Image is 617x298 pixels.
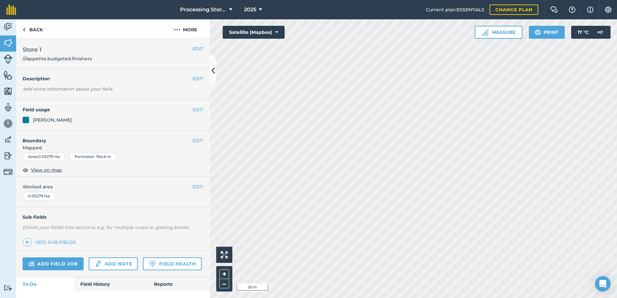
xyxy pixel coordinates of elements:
[550,6,558,13] img: Two speech bubbles overlapping with the left bubble in the forefront
[223,26,285,39] button: Satellite (Mapbox)
[578,26,589,39] span: 17 ° C
[23,192,55,200] div: 0.05279 Ha
[4,167,13,176] img: svg+xml;base64,PD94bWwgdmVyc2lvbj0iMS4wIiBlbmNvZGluZz0idXRmLTgiPz4KPCEtLSBHZW5lcmF0b3I6IEFkb2JlIE...
[23,55,92,62] span: ///appetite.budgeted.finishers
[16,19,49,38] a: Back
[180,6,227,14] span: Processing Stores
[31,166,62,174] span: View on map
[95,260,102,268] img: svg+xml;base64,PD94bWwgdmVyc2lvbj0iMS4wIiBlbmNvZGluZz0idXRmLTgiPz4KPCEtLSBHZW5lcmF0b3I6IEFkb2JlIE...
[482,29,488,35] img: Ruler icon
[16,144,210,151] span: Mapped
[595,276,611,292] div: Open Intercom Messenger
[4,119,13,128] img: svg+xml;base64,PD94bWwgdmVyc2lvbj0iMS4wIiBlbmNvZGluZz0idXRmLTgiPz4KPCEtLSBHZW5lcmF0b3I6IEFkb2JlIE...
[16,277,74,291] a: To-Do
[74,277,147,291] a: Field History
[4,22,13,32] img: svg+xml;base64,PD94bWwgdmVyc2lvbj0iMS4wIiBlbmNvZGluZz0idXRmLTgiPz4KPCEtLSBHZW5lcmF0b3I6IEFkb2JlIE...
[23,45,92,54] span: Store 1
[4,55,13,64] img: svg+xml;base64,PD94bWwgdmVyc2lvbj0iMS4wIiBlbmNvZGluZz0idXRmLTgiPz4KPCEtLSBHZW5lcmF0b3I6IEFkb2JlIE...
[16,131,193,144] h4: Boundary
[535,28,541,36] img: svg+xml;base64,PHN2ZyB4bWxucz0iaHR0cDovL3d3dy53My5vcmcvMjAwMC9zdmciIHdpZHRoPSIxOSIgaGVpZ2h0PSIyNC...
[89,257,138,270] a: Add note
[4,285,13,291] img: svg+xml;base64,PD94bWwgdmVyc2lvbj0iMS4wIiBlbmNvZGluZz0idXRmLTgiPz4KPCEtLSBHZW5lcmF0b3I6IEFkb2JlIE...
[161,19,210,38] button: More
[33,116,72,124] div: [PERSON_NAME]
[4,151,13,161] img: svg+xml;base64,PD94bWwgdmVyc2lvbj0iMS4wIiBlbmNvZGluZz0idXRmLTgiPz4KPCEtLSBHZW5lcmF0b3I6IEFkb2JlIE...
[193,45,203,52] button: EDIT
[219,269,229,279] button: +
[23,166,28,174] img: svg+xml;base64,PHN2ZyB4bWxucz0iaHR0cDovL3d3dy53My5vcmcvMjAwMC9zdmciIHdpZHRoPSIxOCIgaGVpZ2h0PSIyNC...
[23,153,65,161] div: Area : 0.05279 Ha
[23,257,84,270] a: Add field job
[143,257,201,270] a: Field Health
[568,6,576,13] img: A question mark icon
[490,5,538,15] a: Change plan
[219,279,229,288] button: –
[587,6,593,14] img: svg+xml;base64,PHN2ZyB4bWxucz0iaHR0cDovL3d3dy53My5vcmcvMjAwMC9zdmciIHdpZHRoPSIxNyIgaGVpZ2h0PSIxNy...
[16,214,210,221] h4: Sub-fields
[193,137,203,144] button: EDIT
[23,238,78,247] a: Add sub-fields
[147,277,210,291] a: Reports
[23,106,193,113] h4: Field usage
[4,103,13,112] img: svg+xml;base64,PD94bWwgdmVyc2lvbj0iMS4wIiBlbmNvZGluZz0idXRmLTgiPz4KPCEtLSBHZW5lcmF0b3I6IEFkb2JlIE...
[23,26,25,34] img: svg+xml;base64,PHN2ZyB4bWxucz0iaHR0cDovL3d3dy53My5vcmcvMjAwMC9zdmciIHdpZHRoPSI5IiBoZWlnaHQ9IjI0Ii...
[23,86,112,92] em: Add extra information about your field
[475,26,522,39] button: Measure
[244,6,256,14] span: 2025
[221,251,228,258] img: Four arrows, one pointing top left, one top right, one bottom right and the last bottom left
[4,70,13,80] img: svg+xml;base64,PHN2ZyB4bWxucz0iaHR0cDovL3d3dy53My5vcmcvMjAwMC9zdmciIHdpZHRoPSI1NiIgaGVpZ2h0PSI2MC...
[193,183,203,190] button: EDIT
[23,166,62,174] button: View on map
[6,5,16,15] img: fieldmargin Logo
[23,75,203,82] h4: Description
[28,260,35,268] img: svg+xml;base64,PD94bWwgdmVyc2lvbj0iMS4wIiBlbmNvZGluZz0idXRmLTgiPz4KPCEtLSBHZW5lcmF0b3I6IEFkb2JlIE...
[594,26,607,39] img: svg+xml;base64,PD94bWwgdmVyc2lvbj0iMS4wIiBlbmNvZGluZz0idXRmLTgiPz4KPCEtLSBHZW5lcmF0b3I6IEFkb2JlIE...
[571,26,611,39] button: 17 °C
[4,135,13,144] img: svg+xml;base64,PD94bWwgdmVyc2lvbj0iMS4wIiBlbmNvZGluZz0idXRmLTgiPz4KPCEtLSBHZW5lcmF0b3I6IEFkb2JlIE...
[529,26,565,39] button: Print
[174,26,180,34] img: svg+xml;base64,PHN2ZyB4bWxucz0iaHR0cDovL3d3dy53My5vcmcvMjAwMC9zdmciIHdpZHRoPSIyMCIgaGVpZ2h0PSIyNC...
[426,6,484,13] span: Current plan : ESSENTIALS
[604,6,612,13] img: A cog icon
[193,106,203,113] button: EDIT
[23,224,189,230] em: Divide your fields into sections, e.g. for multiple crops or grazing blocks
[4,38,13,48] img: svg+xml;base64,PHN2ZyB4bWxucz0iaHR0cDovL3d3dy53My5vcmcvMjAwMC9zdmciIHdpZHRoPSI1NiIgaGVpZ2h0PSI2MC...
[193,75,203,82] button: EDIT
[25,238,29,246] img: svg+xml;base64,PHN2ZyB4bWxucz0iaHR0cDovL3d3dy53My5vcmcvMjAwMC9zdmciIHdpZHRoPSIxNCIgaGVpZ2h0PSIyNC...
[4,86,13,96] img: svg+xml;base64,PHN2ZyB4bWxucz0iaHR0cDovL3d3dy53My5vcmcvMjAwMC9zdmciIHdpZHRoPSI1NiIgaGVpZ2h0PSI2MC...
[23,183,203,190] span: Worked area
[69,153,116,161] div: Perimeter : 104.6 m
